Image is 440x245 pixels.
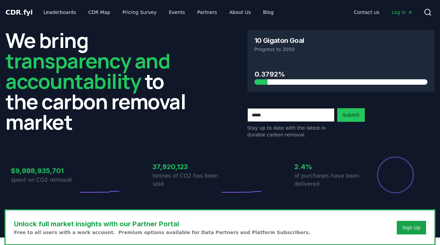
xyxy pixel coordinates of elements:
a: Leaderboards [38,6,82,18]
span: CDR fyi [5,8,33,16]
h3: $9,988,935,701 [11,166,78,176]
a: About Us [224,6,256,18]
a: Pricing Survey [117,6,162,18]
button: Sign Up [397,221,426,234]
p: Progress to 2050 [255,46,428,53]
span: transparency and accountability [5,47,170,95]
a: Blog [258,6,279,18]
h2: We bring to the carbon removal market [5,30,193,132]
a: Contact us [348,6,385,18]
h3: 10 Gigaton Goal [255,37,304,44]
h3: 2.4% [294,162,362,172]
a: CDR Map [83,6,116,18]
p: Stay up to date with the latest in durable carbon removal. [247,125,335,138]
nav: Main [38,6,279,18]
a: Log in [386,6,418,18]
a: Partners [192,6,223,18]
h3: Unlock full market insights with our Partner Portal [14,219,310,229]
h3: 0.3792% [255,69,428,79]
a: Sign Up [402,224,421,231]
a: Events [163,6,190,18]
button: Submit [337,108,365,122]
p: tonnes of CO2 has been sold [152,172,220,188]
p: of purchases have been delivered [294,172,362,188]
h3: 37,920,123 [152,162,220,172]
p: Free to all users with a work account. Premium options available for Data Partners and Platform S... [14,229,310,236]
nav: Main [348,6,418,18]
div: Percentage of sales delivered [376,156,414,194]
span: Log in [392,9,413,16]
span: . [21,8,23,16]
a: CDR.fyi [5,7,33,17]
p: spent on CO2 removal [11,176,78,184]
